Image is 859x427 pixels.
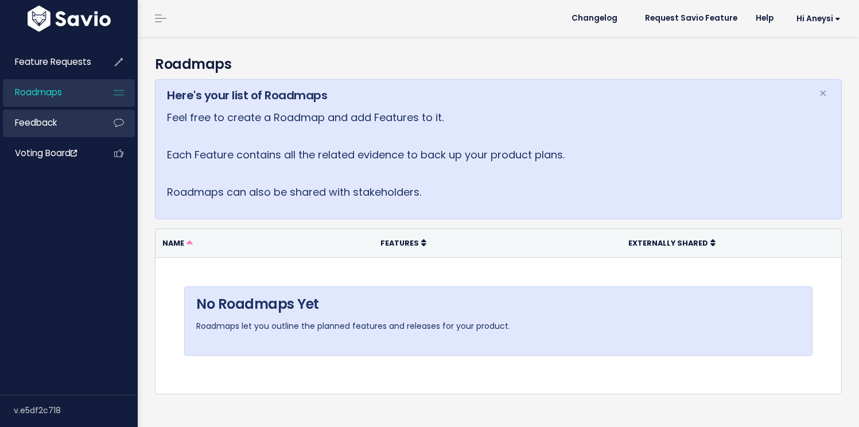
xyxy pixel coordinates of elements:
[747,10,783,27] a: Help
[162,238,184,248] span: Name
[3,140,95,166] a: Voting Board
[572,14,617,22] span: Changelog
[380,237,426,249] a: Features
[628,238,708,248] span: Externally Shared
[162,237,193,249] a: Name
[636,10,747,27] a: Request Savio Feature
[14,395,138,425] div: v.e5df2c718
[167,108,804,201] p: Feel free to create a Roadmap and add Features to it. Each Feature contains all the related evide...
[3,79,95,106] a: Roadmaps
[819,84,827,103] span: ×
[184,286,813,355] div: Roadmaps let you outline the planned features and releases for your product.
[196,294,800,315] h4: No Roadmaps Yet
[807,80,838,107] button: Close
[796,14,841,23] span: Hi Aneysi
[25,6,114,32] img: logo-white.9d6f32f41409.svg
[15,147,77,159] span: Voting Board
[3,49,95,75] a: Feature Requests
[3,110,95,136] a: Feedback
[15,86,62,98] span: Roadmaps
[15,56,91,68] span: Feature Requests
[15,117,57,129] span: Feedback
[380,238,419,248] span: Features
[628,237,716,249] a: Externally Shared
[783,10,850,28] a: Hi Aneysi
[155,54,842,75] h4: Roadmaps
[167,87,804,104] h5: Here's your list of Roadmaps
